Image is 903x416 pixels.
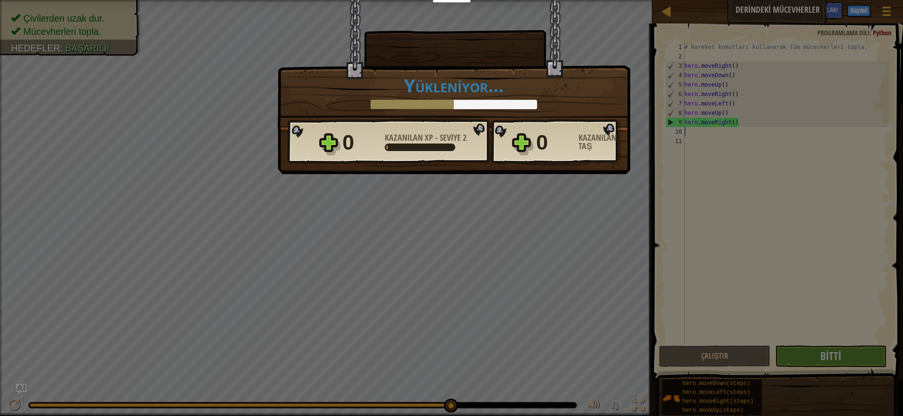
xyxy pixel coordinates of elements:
[287,75,620,95] h1: Yükleniyor...
[536,128,573,158] div: 0
[385,132,435,144] span: Kazanılan XP
[342,128,379,158] div: 0
[438,132,463,144] span: Seviye
[463,132,467,144] span: 2
[578,134,621,151] div: Kazanılan Taş
[385,134,467,142] div: -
